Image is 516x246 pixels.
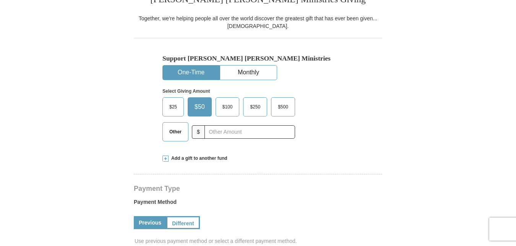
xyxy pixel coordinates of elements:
h4: Payment Type [134,185,382,192]
span: $100 [219,101,237,113]
h5: Support [PERSON_NAME] [PERSON_NAME] Ministries [162,54,354,62]
span: $25 [166,101,181,113]
div: Together, we're helping people all over the world discover the greatest gift that has ever been g... [134,15,382,30]
button: Monthly [220,66,277,80]
span: Add a gift to another fund [169,155,227,162]
span: $250 [246,101,264,113]
span: $500 [274,101,292,113]
a: Different [166,216,200,229]
strong: Select Giving Amount [162,89,210,94]
span: Use previous payment method or select a different payment method. [135,237,383,245]
button: One-Time [163,66,219,80]
label: Payment Method [134,198,382,210]
span: $ [192,125,205,139]
a: Previous [134,216,166,229]
input: Other Amount [204,125,295,139]
span: $50 [191,101,209,113]
span: Other [166,126,185,138]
